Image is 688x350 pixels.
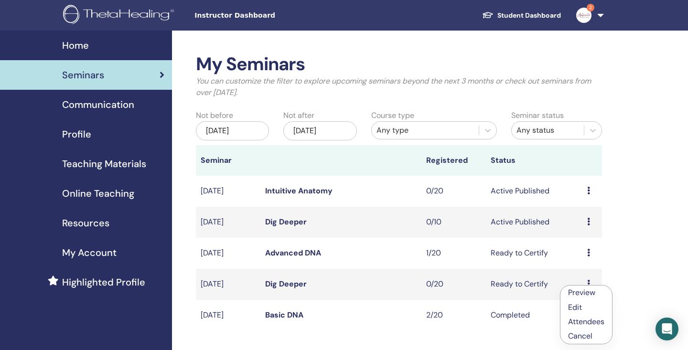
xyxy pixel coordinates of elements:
[568,302,582,312] a: Edit
[196,110,233,121] label: Not before
[486,238,582,269] td: Ready to Certify
[486,207,582,238] td: Active Published
[486,269,582,300] td: Ready to Certify
[421,238,486,269] td: 1/20
[196,300,260,331] td: [DATE]
[568,317,604,327] a: Attendees
[265,248,321,258] a: Advanced DNA
[474,7,569,24] a: Student Dashboard
[421,269,486,300] td: 0/20
[511,110,564,121] label: Seminar status
[196,75,602,98] p: You can customize the filter to explore upcoming seminars beyond the next 3 months or check out s...
[196,121,269,140] div: [DATE]
[62,38,89,53] span: Home
[486,300,582,331] td: Completed
[371,110,414,121] label: Course type
[194,11,338,21] span: Instructor Dashboard
[265,279,307,289] a: Dig Deeper
[196,53,602,75] h2: My Seminars
[376,125,474,136] div: Any type
[62,127,91,141] span: Profile
[568,330,604,342] p: Cancel
[265,310,303,320] a: Basic DNA
[421,207,486,238] td: 0/10
[196,145,260,176] th: Seminar
[283,110,314,121] label: Not after
[486,145,582,176] th: Status
[568,287,595,297] a: Preview
[62,216,109,230] span: Resources
[486,176,582,207] td: Active Published
[421,300,486,331] td: 2/20
[421,145,486,176] th: Registered
[62,68,104,82] span: Seminars
[196,207,260,238] td: [DATE]
[482,11,494,19] img: graduation-cap-white.svg
[265,217,307,227] a: Dig Deeper
[62,245,117,260] span: My Account
[576,8,591,23] img: default.jpg
[516,125,579,136] div: Any status
[62,97,134,112] span: Communication
[421,176,486,207] td: 0/20
[196,238,260,269] td: [DATE]
[62,157,146,171] span: Teaching Materials
[656,318,678,340] div: Open Intercom Messenger
[62,186,134,201] span: Online Teaching
[283,121,356,140] div: [DATE]
[62,275,145,289] span: Highlighted Profile
[196,269,260,300] td: [DATE]
[265,186,333,196] a: Intuitive Anatomy
[63,5,177,26] img: logo.png
[587,4,594,11] span: 2
[196,176,260,207] td: [DATE]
